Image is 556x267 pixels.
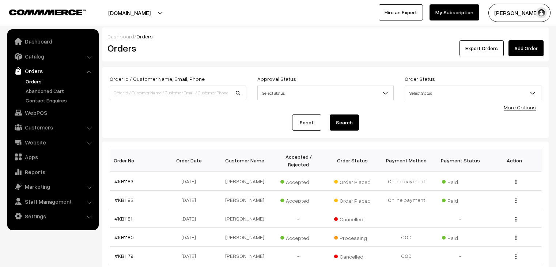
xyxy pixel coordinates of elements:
a: #KB1182 [114,197,133,203]
a: Catalog [9,50,96,63]
a: Settings [9,210,96,223]
span: Processing [334,232,371,242]
td: - [434,209,488,228]
th: Accepted / Rejected [272,149,326,172]
button: [DOMAIN_NAME] [83,4,176,22]
a: Apps [9,150,96,163]
td: Online payment [379,172,434,191]
td: [PERSON_NAME] [218,191,272,209]
img: Menu [515,217,517,222]
a: Dashboard [9,35,96,48]
a: Abandoned Cart [24,87,96,95]
button: Export Orders [459,40,504,56]
span: Select Status [258,87,394,99]
td: - [434,247,488,265]
span: Cancelled [334,214,371,223]
a: COMMMERCE [9,7,73,16]
img: COMMMERCE [9,10,86,15]
td: [PERSON_NAME] [218,172,272,191]
td: [DATE] [164,172,218,191]
a: More Options [504,104,536,110]
a: Contact Enquires [24,97,96,104]
img: Menu [515,180,517,184]
img: Menu [515,254,517,259]
a: Reset [292,114,321,131]
span: Select Status [405,86,541,100]
a: #KB1179 [114,253,133,259]
a: Reports [9,165,96,178]
a: WebPOS [9,106,96,119]
th: Order Status [326,149,380,172]
span: Orders [136,33,153,40]
h2: Orders [107,42,246,54]
th: Payment Method [379,149,434,172]
a: Website [9,136,96,149]
td: [PERSON_NAME] [218,209,272,228]
span: Select Status [257,86,394,100]
label: Order Status [405,75,435,83]
th: Order No [110,149,164,172]
span: Paid [442,176,479,186]
button: Search [330,114,359,131]
img: Menu [515,236,517,240]
td: [PERSON_NAME] [218,228,272,247]
td: COD [379,228,434,247]
label: Order Id / Customer Name, Email, Phone [110,75,205,83]
span: Cancelled [334,251,371,260]
a: #KB1181 [114,215,132,222]
a: My Subscription [430,4,479,20]
td: [DATE] [164,228,218,247]
td: [DATE] [164,247,218,265]
span: Paid [442,195,479,204]
a: Marketing [9,180,96,193]
td: [PERSON_NAME] [218,247,272,265]
a: Staff Management [9,195,96,208]
th: Action [487,149,541,172]
a: Orders [24,78,96,85]
img: Menu [515,198,517,203]
td: [DATE] [164,191,218,209]
a: Orders [9,64,96,78]
td: COD [379,247,434,265]
a: Add Order [508,40,544,56]
td: Online payment [379,191,434,209]
div: / [107,33,544,40]
span: Accepted [280,195,317,204]
a: Hire an Expert [379,4,423,20]
td: - [272,209,326,228]
span: Accepted [280,176,317,186]
img: user [536,7,547,18]
button: [PERSON_NAME]… [488,4,551,22]
a: #KB1180 [114,234,134,240]
span: Paid [442,232,479,242]
a: #KB1183 [114,178,133,184]
span: Select Status [405,87,541,99]
a: Customers [9,121,96,134]
span: Order Placed [334,176,371,186]
th: Customer Name [218,149,272,172]
label: Approval Status [257,75,296,83]
th: Order Date [164,149,218,172]
th: Payment Status [434,149,488,172]
td: [DATE] [164,209,218,228]
span: Order Placed [334,195,371,204]
td: - [272,247,326,265]
span: Accepted [280,232,317,242]
a: Dashboard [107,33,134,40]
input: Order Id / Customer Name / Customer Email / Customer Phone [110,86,246,100]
